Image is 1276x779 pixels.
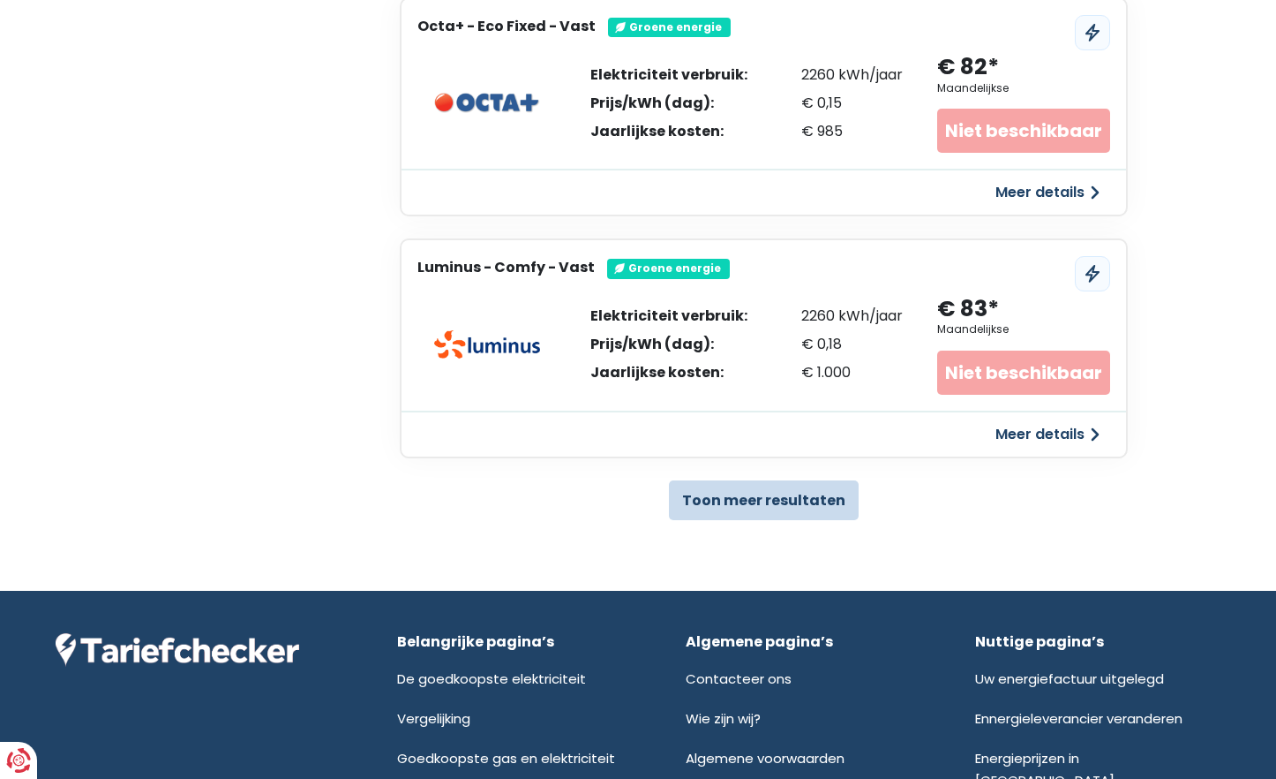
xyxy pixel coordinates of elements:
[434,330,540,359] img: Luminus
[686,709,761,728] a: Wie zijn wij?
[686,633,931,650] div: Algemene pagina’s
[686,669,792,688] a: Contacteer ons
[801,366,903,380] div: € 1.000
[56,633,299,667] img: Tariefchecker logo
[801,309,903,323] div: 2260 kWh/jaar
[397,669,586,688] a: De goedkoopste elektriciteit
[937,295,999,324] div: € 83*
[669,480,859,520] button: Toon meer resultaten
[607,259,730,278] div: Groene energie
[590,309,747,323] div: Elektriciteit verbruik:
[417,18,596,34] h3: Octa+ - Eco Fixed - Vast
[590,125,747,139] div: Jaarlijkse kosten:
[590,337,747,352] div: Prijs/kWh (dag):
[937,109,1110,153] div: Niet beschikbaar
[985,419,1110,450] button: Meer details
[975,709,1182,728] a: Ennergieleverancier veranderen
[801,125,903,139] div: € 985
[975,633,1220,650] div: Nuttige pagina’s
[590,366,747,380] div: Jaarlijkse kosten:
[417,259,595,276] h3: Luminus - Comfy - Vast
[801,96,903,110] div: € 0,15
[937,82,1009,95] div: Maandelijkse
[590,96,747,110] div: Prijs/kWh (dag):
[608,18,731,37] div: Groene energie
[397,749,615,768] a: Goedkoopste gas en elektriciteit
[686,749,844,768] a: Algemene voorwaarden
[975,669,1164,688] a: Uw energiefactuur uitgelegd
[801,68,903,82] div: 2260 kWh/jaar
[985,177,1110,208] button: Meer details
[937,323,1009,336] div: Maandelijkse
[397,633,642,650] div: Belangrijke pagina’s
[801,337,903,352] div: € 0,18
[590,68,747,82] div: Elektriciteit verbruik:
[937,53,999,82] div: € 82*
[434,93,540,113] img: Octa
[937,351,1110,395] div: Niet beschikbaar
[397,709,470,728] a: Vergelijking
